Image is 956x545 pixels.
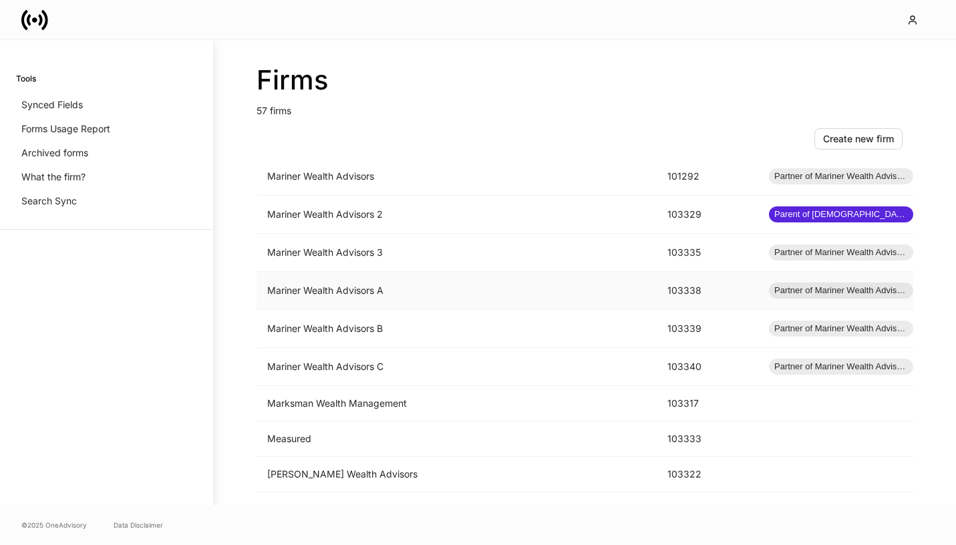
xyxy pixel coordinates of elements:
[257,64,913,96] h2: Firms
[16,165,197,189] a: What the firm?
[657,457,758,492] td: 103322
[769,360,913,373] span: Partner of Mariner Wealth Advisors 2
[769,284,913,297] span: Partner of Mariner Wealth Advisors 2
[257,421,657,457] td: Measured
[16,93,197,117] a: Synced Fields
[21,98,83,112] p: Synced Fields
[823,132,894,146] div: Create new firm
[657,421,758,457] td: 103333
[657,310,758,348] td: 103339
[16,189,197,213] a: Search Sync
[21,146,88,160] p: Archived forms
[21,520,87,530] span: © 2025 OneAdvisory
[657,196,758,234] td: 103329
[21,122,110,136] p: Forms Usage Report
[16,141,197,165] a: Archived forms
[657,348,758,386] td: 103340
[769,208,913,221] span: Parent of [DEMOGRAPHIC_DATA] firms
[657,272,758,310] td: 103338
[257,348,657,386] td: Mariner Wealth Advisors C
[814,128,903,150] button: Create new firm
[657,492,758,528] td: 103314
[769,322,913,335] span: Partner of Mariner Wealth Advisors 2
[257,310,657,348] td: Mariner Wealth Advisors B
[257,234,657,272] td: Mariner Wealth Advisors 3
[257,272,657,310] td: Mariner Wealth Advisors A
[16,72,36,85] h6: Tools
[257,158,657,196] td: Mariner Wealth Advisors
[114,520,163,530] a: Data Disclaimer
[769,170,913,183] span: Partner of Mariner Wealth Advisors 2
[257,96,913,118] p: 57 firms
[21,194,77,208] p: Search Sync
[257,457,657,492] td: [PERSON_NAME] Wealth Advisors
[257,196,657,234] td: Mariner Wealth Advisors 2
[257,386,657,421] td: Marksman Wealth Management
[21,170,86,184] p: What the firm?
[16,117,197,141] a: Forms Usage Report
[657,234,758,272] td: 103335
[257,492,657,528] td: OLV Invest
[657,158,758,196] td: 101292
[769,246,913,259] span: Partner of Mariner Wealth Advisors 2
[657,386,758,421] td: 103317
